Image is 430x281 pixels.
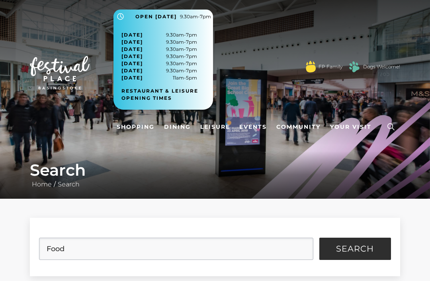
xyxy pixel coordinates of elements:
span: 9.30am-7pm [121,46,197,53]
a: Your Visit [327,120,379,134]
span: [DATE] [121,53,143,60]
a: FP Family [319,63,342,70]
a: Restaurant & Leisure opening times [121,87,211,102]
span: Open [DATE] [135,13,177,20]
a: Dogs Welcome! [363,63,400,70]
span: [DATE] [121,74,143,81]
a: Dining [161,120,194,134]
img: Festival Place Logo [30,56,90,89]
a: Community [273,120,324,134]
span: [DATE] [121,67,143,74]
a: Home [30,180,54,188]
span: Search [336,245,374,253]
h1: Search [30,161,400,180]
a: Shopping [113,120,158,134]
span: Your Visit [330,123,371,131]
span: 9.30am-7pm [180,13,211,20]
button: Open [DATE] 9.30am-7pm [113,10,213,23]
span: [DATE] [121,39,143,46]
span: [DATE] [121,46,143,53]
span: 9.30am-7pm [121,60,197,67]
span: 9.30am-7pm [121,67,197,74]
input: Search Site [39,238,313,260]
span: [DATE] [121,60,143,67]
button: Search [319,238,391,260]
a: Leisure [197,120,233,134]
a: Search [56,180,82,188]
span: 9.30am-7pm [121,31,197,39]
div: / [24,161,406,189]
span: 9.30am-7pm [121,39,197,46]
span: 9.30am-7pm [121,53,197,60]
span: 11am-5pm [121,74,197,81]
a: Events [236,120,270,134]
span: [DATE] [121,31,143,39]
